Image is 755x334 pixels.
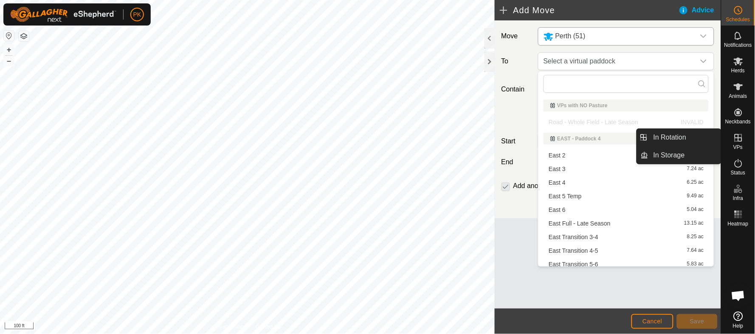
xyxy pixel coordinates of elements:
span: Infra [733,196,743,201]
label: To [498,52,535,70]
span: Perth [540,28,695,45]
span: In Storage [654,150,685,160]
span: 5.04 ac [687,207,704,213]
span: Animals [729,94,747,99]
li: East Transition 3-4 [544,231,709,243]
span: PK [133,10,141,19]
span: East 6 [549,207,566,213]
button: Reset Map [4,31,14,41]
li: East 4 [544,176,709,189]
span: Help [733,323,744,328]
span: East Transition 3-4 [549,234,598,240]
li: East Transition 4-5 [544,244,709,257]
a: Contact Us [256,323,281,331]
li: East 5 Temp [544,190,709,203]
span: Cancel [642,318,662,325]
div: VPs with NO Pasture [550,103,702,108]
button: Cancel [631,314,673,329]
span: East 4 [549,180,566,186]
div: EAST - Paddock 4 [550,136,702,141]
span: VPs [733,145,743,150]
label: Add another scheduled move [513,183,602,189]
h2: Add Move [500,5,679,15]
a: Help [721,308,755,332]
button: Save [677,314,718,329]
li: East 2 [544,149,709,162]
a: In Rotation [648,129,721,146]
li: In Storage [637,147,721,164]
img: Gallagher Logo [10,7,116,22]
li: East Transition 5-6 [544,258,709,271]
span: Notifications [724,43,752,48]
span: 6.25 ac [687,180,704,186]
label: End [498,157,535,167]
span: In Rotation [654,132,686,143]
span: 13.15 ac [684,220,704,226]
li: In Rotation [637,129,721,146]
span: 9.49 ac [687,193,704,199]
span: 7.64 ac [687,248,704,254]
div: dropdown trigger [695,53,712,70]
div: Open chat [726,283,751,308]
li: East Full - Late Season [544,217,709,230]
label: Contain [498,84,535,94]
label: Start [498,136,535,146]
span: East Full - Late Season [549,220,611,226]
span: East 3 [549,166,566,172]
a: In Storage [648,147,721,164]
span: Save [690,318,704,325]
button: – [4,56,14,66]
button: + [4,45,14,55]
span: Schedules [726,17,750,22]
button: Map Layers [19,31,29,41]
span: East Transition 4-5 [549,248,598,254]
span: East 5 Temp [549,193,582,199]
span: Heatmap [728,221,749,226]
li: East 3 [544,163,709,175]
span: Herds [731,68,745,73]
span: Neckbands [725,119,751,124]
span: Perth (51) [555,32,586,40]
span: 7.24 ac [687,166,704,172]
a: Privacy Policy [214,323,245,331]
span: Select a virtual paddock [540,53,695,70]
span: 5.83 ac [687,261,704,267]
li: East 6 [544,203,709,216]
span: East 2 [549,152,566,158]
span: 8.25 ac [687,234,704,240]
div: dropdown trigger [695,28,712,45]
span: East Transition 5-6 [549,261,598,267]
span: Status [731,170,745,175]
label: Move [498,27,535,46]
div: Advice [679,5,721,15]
